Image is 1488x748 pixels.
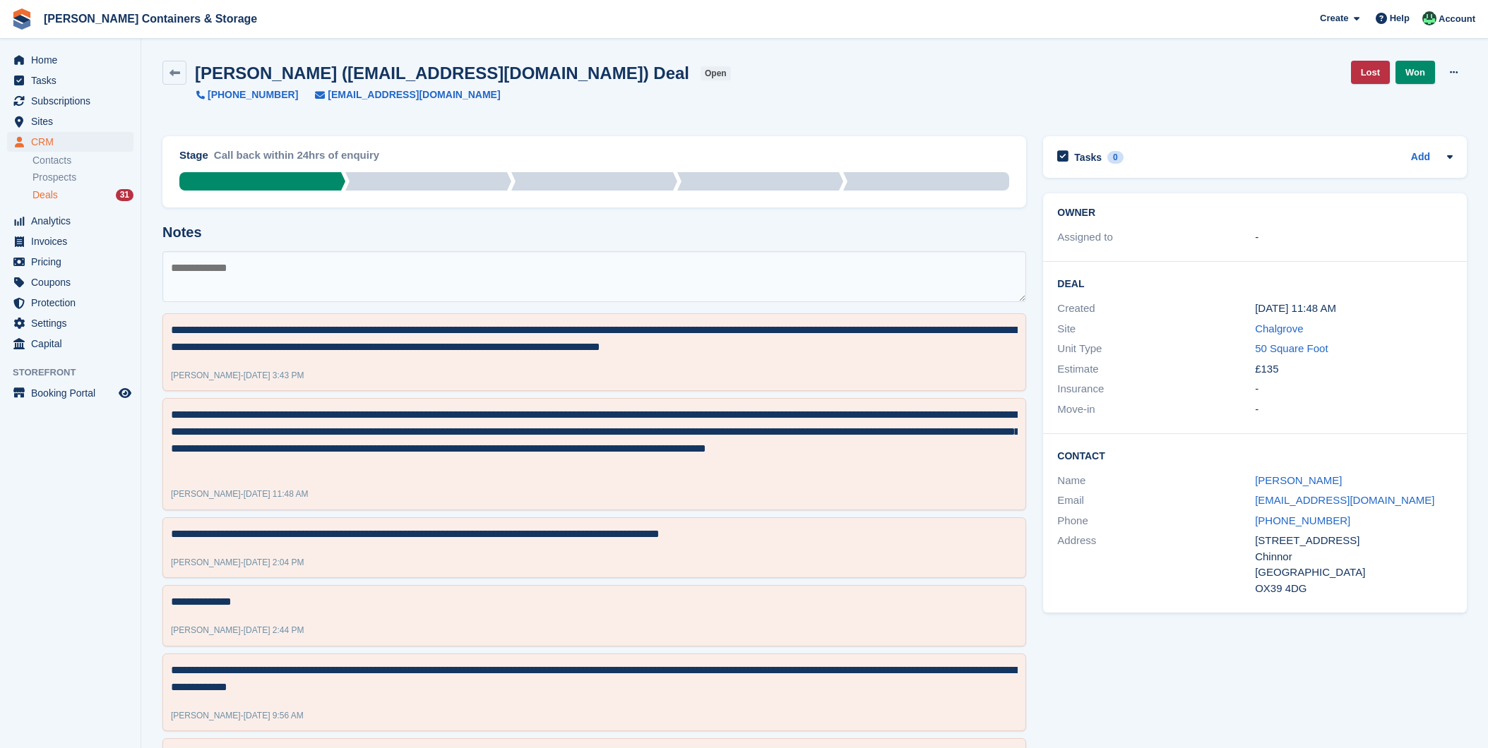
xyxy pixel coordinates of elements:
[171,556,304,569] div: -
[171,557,241,567] span: [PERSON_NAME]
[1255,514,1350,526] a: [PHONE_NUMBER]
[214,147,379,172] div: Call back within 24hrs of enquiry
[117,385,133,402] a: Preview store
[1057,493,1255,509] div: Email
[1107,151,1124,164] div: 0
[31,272,116,292] span: Coupons
[1255,322,1303,334] a: Chalgrove
[195,64,689,83] h2: [PERSON_NAME] ([EMAIL_ADDRESS][DOMAIN_NAME]) Deal
[31,91,116,111] span: Subscriptions
[1255,533,1453,549] div: [STREET_ADDRESS]
[171,488,309,500] div: -
[1255,581,1453,597] div: OX39 4DG
[171,709,304,722] div: -
[171,625,241,635] span: [PERSON_NAME]
[7,50,133,70] a: menu
[13,366,141,380] span: Storefront
[7,71,133,90] a: menu
[7,252,133,272] a: menu
[1255,342,1328,354] a: 50 Square Foot
[32,154,133,167] a: Contacts
[179,147,208,164] div: Stage
[7,383,133,403] a: menu
[1255,381,1453,397] div: -
[171,624,304,637] div: -
[171,369,304,382] div: -
[162,224,1026,241] h2: Notes
[244,489,309,499] span: [DATE] 11:48 AM
[7,91,133,111] a: menu
[244,557,304,567] span: [DATE] 2:04 PM
[1255,549,1453,565] div: Chinnor
[32,171,76,184] span: Prospects
[31,313,116,333] span: Settings
[298,88,500,102] a: [EMAIL_ADDRESS][DOMAIN_NAME]
[11,8,32,30] img: stora-icon-8386f47178a22dfd0bd8f6a31ec36ba5ce8667c1dd55bd0f319d3a0aa187defe.svg
[171,489,241,499] span: [PERSON_NAME]
[1074,151,1102,164] h2: Tasks
[1057,533,1255,596] div: Address
[32,170,133,185] a: Prospects
[171,370,241,380] span: [PERSON_NAME]
[31,111,116,131] span: Sites
[1422,11,1436,25] img: Arjun Preetham
[1057,381,1255,397] div: Insurance
[31,132,116,152] span: CRM
[171,711,241,720] span: [PERSON_NAME]
[1057,341,1255,357] div: Unit Type
[1057,513,1255,529] div: Phone
[701,66,731,80] span: open
[208,88,298,102] span: [PHONE_NUMBER]
[1057,276,1453,290] h2: Deal
[1057,207,1453,219] h2: Owner
[7,111,133,131] a: menu
[1351,61,1390,84] a: Lost
[32,188,133,203] a: Deals 31
[31,50,116,70] span: Home
[1057,402,1255,418] div: Move-in
[1255,402,1453,418] div: -
[1057,473,1255,489] div: Name
[1255,494,1434,506] a: [EMAIL_ADDRESS][DOMAIN_NAME]
[1057,361,1255,378] div: Estimate
[7,132,133,152] a: menu
[1255,229,1453,246] div: -
[1057,321,1255,337] div: Site
[31,293,116,313] span: Protection
[1439,12,1475,26] span: Account
[7,231,133,251] a: menu
[31,231,116,251] span: Invoices
[1057,448,1453,462] h2: Contact
[7,293,133,313] a: menu
[31,252,116,272] span: Pricing
[1255,474,1342,486] a: [PERSON_NAME]
[196,88,298,102] a: [PHONE_NUMBER]
[7,334,133,354] a: menu
[1057,229,1255,246] div: Assigned to
[1411,150,1430,166] a: Add
[1395,61,1435,84] a: Won
[38,7,263,30] a: [PERSON_NAME] Containers & Storage
[244,711,304,720] span: [DATE] 9:56 AM
[244,370,304,380] span: [DATE] 3:43 PM
[116,189,133,201] div: 31
[244,625,304,635] span: [DATE] 2:44 PM
[7,272,133,292] a: menu
[328,88,500,102] span: [EMAIL_ADDRESS][DOMAIN_NAME]
[1255,301,1453,317] div: [DATE] 11:48 AM
[1255,565,1453,581] div: [GEOGRAPHIC_DATA]
[7,211,133,231] a: menu
[1255,361,1453,378] div: £135
[1057,301,1255,317] div: Created
[1390,11,1410,25] span: Help
[31,71,116,90] span: Tasks
[1320,11,1348,25] span: Create
[31,383,116,403] span: Booking Portal
[32,188,58,202] span: Deals
[31,334,116,354] span: Capital
[31,211,116,231] span: Analytics
[7,313,133,333] a: menu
